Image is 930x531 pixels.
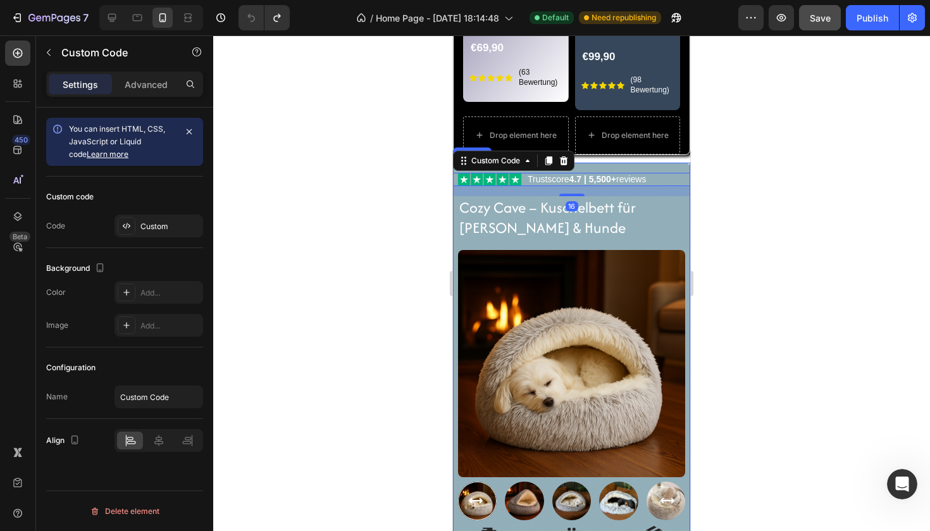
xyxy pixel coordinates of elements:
a: Help Center [20,231,195,254]
div: joined the conversation [54,300,216,311]
div: Anita sagt… [10,327,243,486]
button: Delete element [46,501,203,522]
div: Publish [857,11,888,25]
p: Settings [63,78,98,91]
div: Operator sagt… [10,167,243,298]
iframe: Design area [453,35,690,531]
p: 7 [83,10,89,25]
div: Thank you for your patience in waiting in line. Your understanding and patience during this time ... [20,403,197,452]
span: Need republishing [592,12,656,23]
button: Save [799,5,841,30]
b: GemPages [90,354,142,364]
div: Our support team will assist you shortly. Meanwhile, feel free to explore our for helpful trouble... [20,206,197,280]
div: Beta [9,232,30,242]
p: Advanced [125,78,168,91]
div: Add... [140,287,200,299]
div: Delete element [90,504,159,519]
b: [PERSON_NAME] [27,378,109,389]
span: Default [542,12,569,23]
div: Thank you for contactingGemPages Support! 👋Our support team will assist you shortly.Meanwhile, fe... [10,167,208,288]
div: Code [46,220,65,232]
img: Profile image for Anita [38,299,51,312]
button: Publish [846,5,899,30]
div: Background [46,260,108,277]
div: 450 [12,135,30,145]
div: Greetings,Welcome to theGemPagescustomer support team! My name is[PERSON_NAME]and I will be assis... [10,327,208,485]
div: Color [46,287,66,298]
b: GemPages Support [20,175,183,198]
div: Configuration [46,362,96,373]
iframe: Intercom live chat [887,469,917,499]
div: Name [46,391,68,403]
div: user sagt… [10,129,243,167]
span: Home Page - [DATE] 18:14:48 [376,11,499,25]
span: Save [810,13,831,23]
div: Schließen [222,5,245,28]
div: Custom [140,221,200,232]
div: Welcome to the customer support team! My name is and I will be assisting you [DATE]. [20,353,197,403]
div: Custom code [46,191,94,203]
div: Thank you for contacting ! 👋 [20,175,197,199]
div: Image [46,320,68,331]
div: Handy tips: Sharing your issue screenshots and page links helps us troubleshoot your issue faster [39,53,230,89]
div: Undo/Redo [239,5,290,30]
div: Greetings, [20,334,197,347]
div: 24. September [10,112,243,129]
div: hey I have a question [137,137,233,149]
span: / [370,11,373,25]
div: hey I have a question [127,129,243,157]
div: Anita sagt… [10,297,243,327]
div: Add... [140,320,200,332]
b: [PERSON_NAME] [54,301,125,310]
button: 7 [5,5,94,30]
a: Learn more [87,149,128,159]
p: Custom Code [61,45,169,60]
div: Align [46,432,82,449]
span: You can insert HTML, CSS, JavaScript or Liquid code [69,124,165,159]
